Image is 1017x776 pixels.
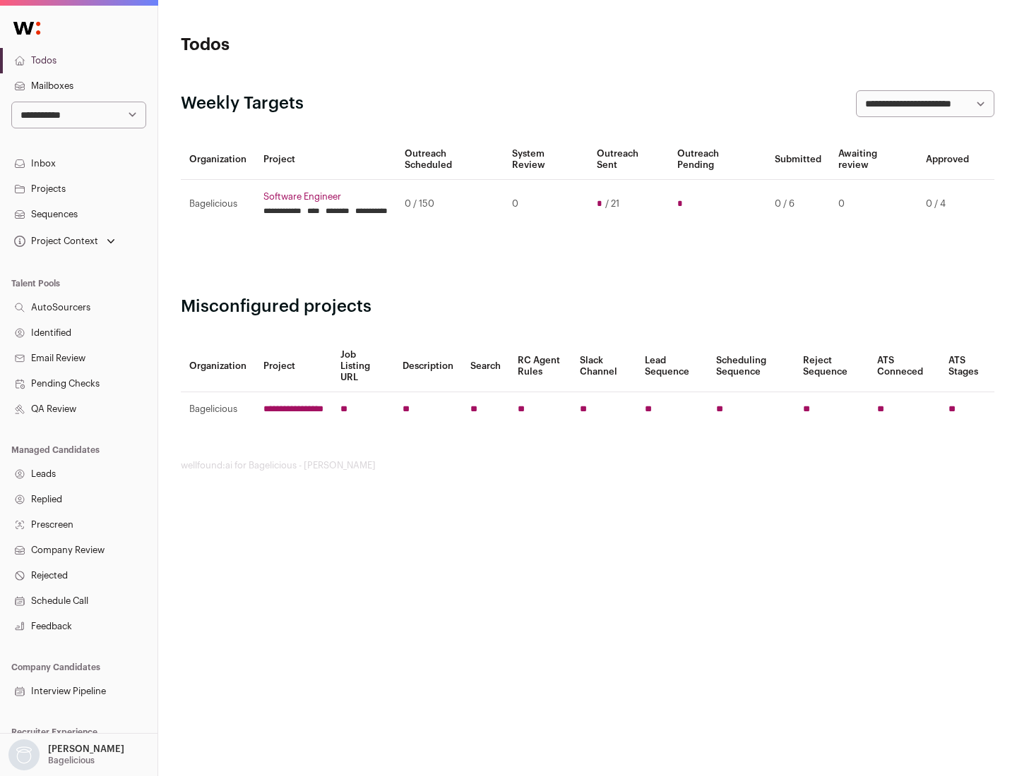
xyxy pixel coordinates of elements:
button: Open dropdown [11,231,118,251]
p: Bagelicious [48,755,95,766]
th: Lead Sequence [636,341,708,392]
div: Project Context [11,236,98,247]
th: ATS Conneced [869,341,939,392]
td: 0 / 150 [396,180,504,229]
p: [PERSON_NAME] [48,744,124,755]
th: Project [255,140,396,180]
th: Outreach Scheduled [396,140,504,180]
h2: Misconfigured projects [181,296,994,318]
th: Outreach Sent [588,140,670,180]
td: 0 [830,180,917,229]
td: 0 [504,180,588,229]
th: RC Agent Rules [509,341,571,392]
td: Bagelicious [181,392,255,427]
th: ATS Stages [940,341,994,392]
th: Project [255,341,332,392]
th: Submitted [766,140,830,180]
th: Search [462,341,509,392]
th: System Review [504,140,588,180]
th: Scheduling Sequence [708,341,795,392]
h1: Todos [181,34,452,56]
span: / 21 [605,198,619,210]
th: Description [394,341,462,392]
img: Wellfound [6,14,48,42]
th: Slack Channel [571,341,636,392]
th: Awaiting review [830,140,917,180]
button: Open dropdown [6,739,127,770]
img: nopic.png [8,739,40,770]
footer: wellfound:ai for Bagelicious - [PERSON_NAME] [181,460,994,471]
h2: Weekly Targets [181,92,304,115]
th: Organization [181,341,255,392]
td: Bagelicious [181,180,255,229]
td: 0 / 6 [766,180,830,229]
th: Reject Sequence [795,341,869,392]
th: Outreach Pending [669,140,766,180]
td: 0 / 4 [917,180,977,229]
th: Job Listing URL [332,341,394,392]
a: Software Engineer [263,191,388,202]
th: Organization [181,140,255,180]
th: Approved [917,140,977,180]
